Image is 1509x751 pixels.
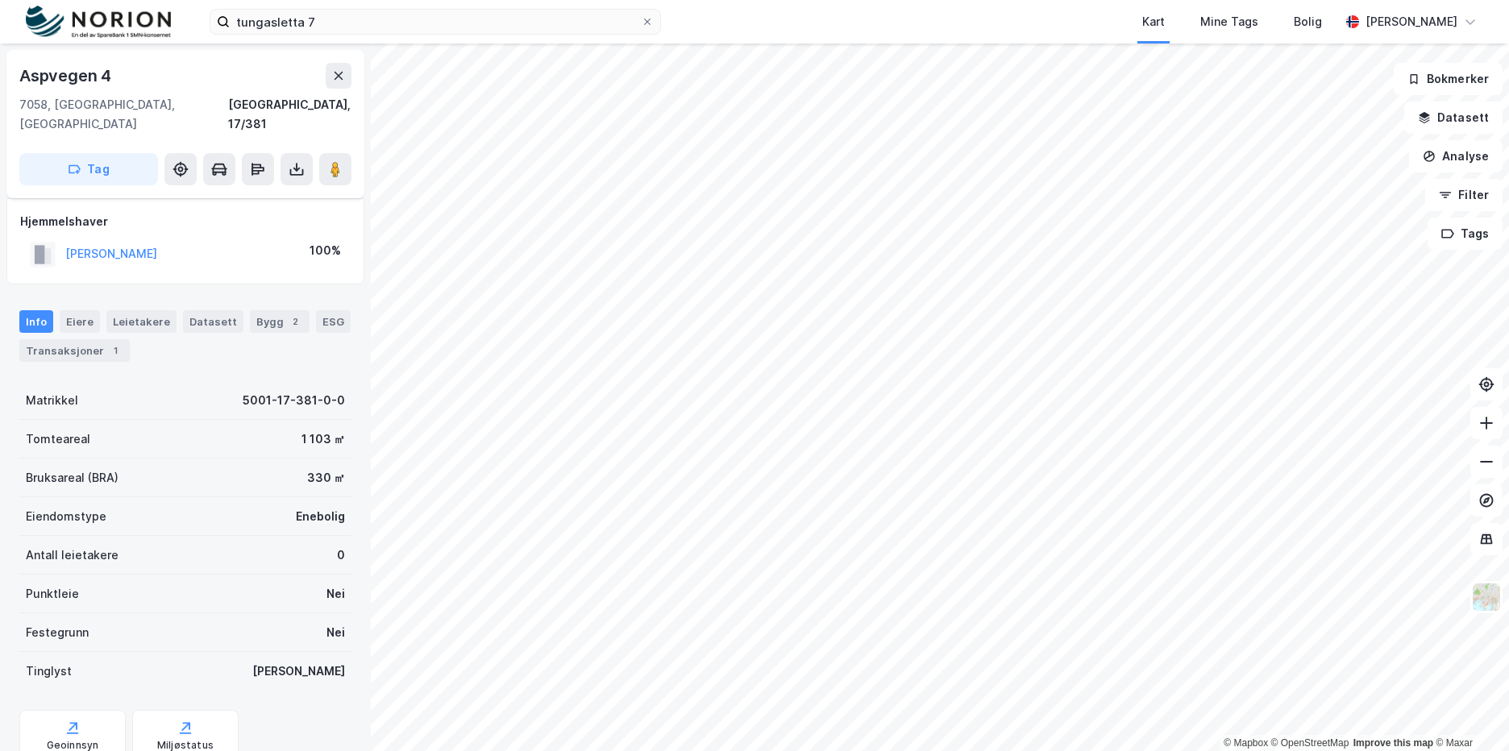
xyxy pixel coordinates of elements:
[316,310,351,333] div: ESG
[60,310,100,333] div: Eiere
[1366,12,1457,31] div: [PERSON_NAME]
[337,546,345,565] div: 0
[252,662,345,681] div: [PERSON_NAME]
[310,241,341,260] div: 100%
[301,429,345,449] div: 1 103 ㎡
[1294,12,1322,31] div: Bolig
[1353,737,1433,749] a: Improve this map
[1471,582,1502,612] img: Z
[183,310,243,333] div: Datasett
[106,310,177,333] div: Leietakere
[1428,674,1509,751] div: Kontrollprogram for chat
[19,339,130,362] div: Transaksjoner
[1425,179,1503,211] button: Filter
[287,313,303,330] div: 2
[326,623,345,642] div: Nei
[230,10,641,34] input: Søk på adresse, matrikkel, gårdeiere, leietakere eller personer
[1142,12,1165,31] div: Kart
[1200,12,1258,31] div: Mine Tags
[26,391,78,410] div: Matrikkel
[1428,218,1503,250] button: Tags
[243,391,345,410] div: 5001-17-381-0-0
[19,95,228,134] div: 7058, [GEOGRAPHIC_DATA], [GEOGRAPHIC_DATA]
[19,310,53,333] div: Info
[228,95,351,134] div: [GEOGRAPHIC_DATA], 17/381
[19,153,158,185] button: Tag
[26,623,89,642] div: Festegrunn
[26,546,118,565] div: Antall leietakere
[1271,737,1349,749] a: OpenStreetMap
[1404,102,1503,134] button: Datasett
[307,468,345,488] div: 330 ㎡
[107,342,123,359] div: 1
[26,468,118,488] div: Bruksareal (BRA)
[26,429,90,449] div: Tomteareal
[1224,737,1268,749] a: Mapbox
[326,584,345,604] div: Nei
[20,212,351,231] div: Hjemmelshaver
[26,507,106,526] div: Eiendomstype
[26,584,79,604] div: Punktleie
[26,6,171,39] img: norion-logo.80e7a08dc31c2e691866.png
[26,662,72,681] div: Tinglyst
[1409,140,1503,172] button: Analyse
[250,310,310,333] div: Bygg
[1428,674,1509,751] iframe: Chat Widget
[296,507,345,526] div: Enebolig
[1394,63,1503,95] button: Bokmerker
[19,63,114,89] div: Aspvegen 4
